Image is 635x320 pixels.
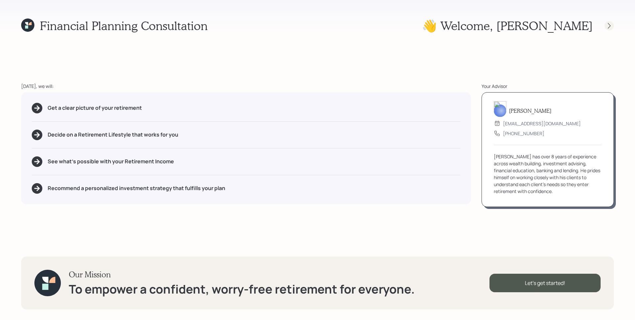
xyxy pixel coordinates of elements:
h5: Get a clear picture of your retirement [48,105,142,111]
img: james-distasi-headshot.png [494,101,506,117]
div: Let's get started! [489,274,601,292]
h1: 👋 Welcome , [PERSON_NAME] [422,19,593,33]
div: [EMAIL_ADDRESS][DOMAIN_NAME] [503,120,581,127]
h1: Financial Planning Consultation [40,19,208,33]
div: Your Advisor [482,83,614,90]
div: [PERSON_NAME] has over 8 years of experience across wealth building, investment advising, financi... [494,153,602,195]
h5: [PERSON_NAME] [509,107,551,114]
h5: See what's possible with your Retirement Income [48,158,174,165]
div: [DATE], we will: [21,83,471,90]
div: [PHONE_NUMBER] [503,130,544,137]
h3: Our Mission [69,270,415,279]
h5: Decide on a Retirement Lifestyle that works for you [48,132,178,138]
h1: To empower a confident, worry-free retirement for everyone. [69,282,415,296]
h5: Recommend a personalized investment strategy that fulfills your plan [48,185,225,191]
